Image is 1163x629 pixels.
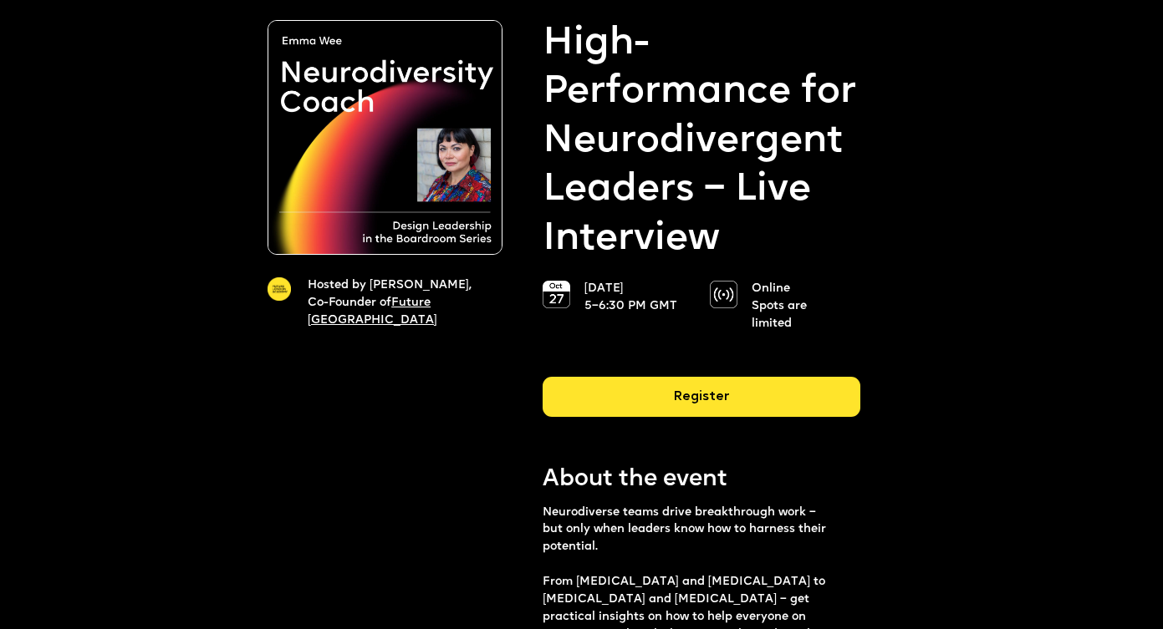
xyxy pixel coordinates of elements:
p: [DATE] 5–6:30 PM GMT [584,281,682,316]
strong: High-Performance for Neurodivergent Leaders – Live Interview [543,20,860,264]
p: About the event [543,464,860,496]
a: Future [GEOGRAPHIC_DATA] [308,297,436,326]
div: Register [543,377,860,417]
img: A yellow circle with Future London Academy logo [268,277,291,301]
p: Online Spots are limited [752,281,849,333]
p: Hosted by [PERSON_NAME], Co-Founder of [308,277,483,330]
a: Register [543,377,860,430]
